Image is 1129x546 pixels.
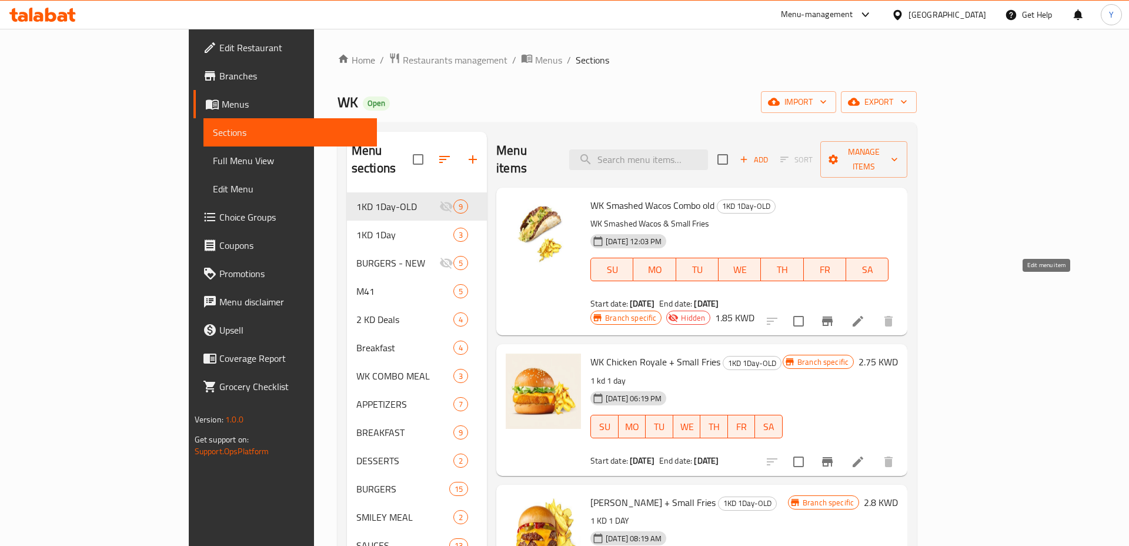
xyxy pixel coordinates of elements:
span: Grocery Checklist [219,379,368,394]
span: Add item [735,151,773,169]
div: items [453,341,468,355]
a: Grocery Checklist [193,372,378,401]
button: Add section [459,145,487,174]
span: 15 [450,484,467,495]
span: Add [738,153,770,167]
li: / [380,53,384,67]
span: Select to update [786,309,811,334]
div: 1KD 1Day-OLD [718,497,777,511]
span: Branch specific [793,357,853,368]
span: Version: [195,412,223,427]
span: Branch specific [798,497,859,508]
div: BURGERS - NEW5 [347,249,487,277]
a: Full Menu View [203,147,378,175]
div: 1KD 1Day-OLD [356,199,439,214]
div: items [453,369,468,383]
span: Start date: [590,296,628,311]
button: import [761,91,836,113]
div: items [453,199,468,214]
span: Select section first [773,151,820,169]
svg: Inactive section [439,199,453,214]
p: WK Smashed Wacos & Small Fries [590,217,888,231]
button: SA [755,415,783,438]
span: Hidden [676,312,710,324]
span: BREAKFAST [356,425,453,440]
span: Menu disclaimer [219,295,368,309]
span: Edit Menu [213,182,368,196]
div: BREAKFAST9 [347,418,487,447]
span: WK Smashed Wacos Combo old [590,197,714,214]
span: Sections [213,125,368,139]
span: Sections [576,53,609,67]
div: [GEOGRAPHIC_DATA] [908,8,986,21]
span: 2 [454,455,467,467]
span: SMILEY MEAL [356,510,453,524]
div: M415 [347,277,487,305]
div: items [453,425,468,440]
button: TU [646,415,673,438]
a: Choice Groups [193,203,378,231]
span: 2 KD Deals [356,312,453,327]
a: Coverage Report [193,344,378,372]
span: SA [760,418,778,435]
div: Menu-management [781,8,853,22]
span: WK COMBO MEAL [356,369,453,383]
a: Coupons [193,231,378,259]
span: [PERSON_NAME] + Small Fries [590,494,716,511]
button: TH [761,258,803,281]
div: APPETIZERS [356,397,453,411]
span: DESSERTS [356,454,453,468]
span: BURGERS [356,482,449,496]
div: items [449,482,468,496]
h2: Menu sections [352,142,413,177]
span: Branch specific [600,312,661,324]
span: [DATE] 12:03 PM [601,236,666,247]
a: Menus [193,90,378,118]
button: Add [735,151,773,169]
button: WE [673,415,701,438]
button: MO [619,415,646,438]
span: FR [733,418,751,435]
a: Edit menu item [851,455,865,469]
span: TH [705,418,723,435]
div: DESSERTS2 [347,447,487,475]
a: Menu disclaimer [193,288,378,316]
span: 3 [454,229,467,241]
div: Breakfast [356,341,453,355]
h6: 2.8 KWD [864,494,898,511]
span: Promotions [219,267,368,281]
span: M41 [356,284,453,298]
span: TH [766,261,799,278]
span: Y [1109,8,1114,21]
span: Select to update [786,450,811,474]
a: Edit Restaurant [193,34,378,62]
div: WK COMBO MEAL3 [347,362,487,390]
span: [DATE] 06:19 PM [601,393,666,404]
button: delete [874,307,903,335]
span: Coupons [219,238,368,252]
span: export [850,95,907,109]
div: 2 KD Deals4 [347,305,487,334]
button: export [841,91,917,113]
span: 1KD 1Day-OLD [719,497,776,510]
div: items [453,397,468,411]
span: WE [723,261,756,278]
button: Manage items [820,141,907,178]
span: 7 [454,399,467,410]
span: FR [809,261,841,278]
span: BURGERS - NEW [356,256,439,270]
a: Promotions [193,259,378,288]
b: [DATE] [694,453,719,468]
h6: 2.75 KWD [859,354,898,370]
span: 2 [454,512,467,523]
span: 5 [454,286,467,297]
img: WK Smashed Wacos Combo old [506,197,581,272]
button: MO [633,258,676,281]
span: End date: [659,296,692,311]
button: FR [728,415,756,438]
span: WE [678,418,696,435]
